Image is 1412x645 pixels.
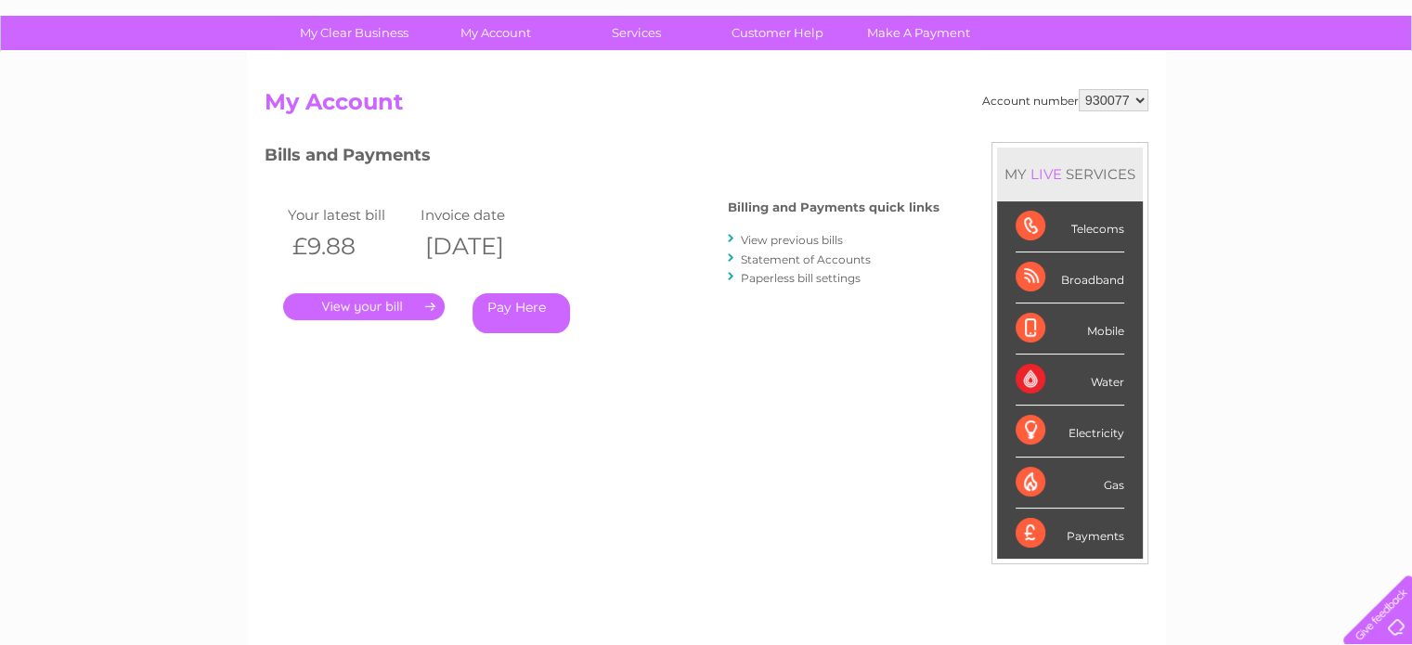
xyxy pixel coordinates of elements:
[1016,252,1124,303] div: Broadband
[982,89,1148,111] div: Account number
[1250,79,1277,93] a: Blog
[560,16,713,50] a: Services
[265,142,939,174] h3: Bills and Payments
[1016,201,1124,252] div: Telecoms
[416,202,550,227] td: Invoice date
[283,227,417,265] th: £9.88
[728,200,939,214] h4: Billing and Payments quick links
[997,148,1143,200] div: MY SERVICES
[842,16,995,50] a: Make A Payment
[1062,9,1190,32] a: 0333 014 3131
[473,293,570,333] a: Pay Here
[1351,79,1394,93] a: Log out
[1016,303,1124,355] div: Mobile
[419,16,572,50] a: My Account
[1027,165,1066,183] div: LIVE
[1016,458,1124,509] div: Gas
[265,89,1148,124] h2: My Account
[1085,79,1121,93] a: Water
[1184,79,1239,93] a: Telecoms
[1016,406,1124,457] div: Electricity
[416,227,550,265] th: [DATE]
[1132,79,1172,93] a: Energy
[268,10,1146,90] div: Clear Business is a trading name of Verastar Limited (registered in [GEOGRAPHIC_DATA] No. 3667643...
[741,252,871,266] a: Statement of Accounts
[1016,509,1124,559] div: Payments
[701,16,854,50] a: Customer Help
[1016,355,1124,406] div: Water
[1289,79,1334,93] a: Contact
[283,202,417,227] td: Your latest bill
[283,293,445,320] a: .
[741,271,861,285] a: Paperless bill settings
[278,16,431,50] a: My Clear Business
[49,48,144,105] img: logo.png
[741,233,843,247] a: View previous bills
